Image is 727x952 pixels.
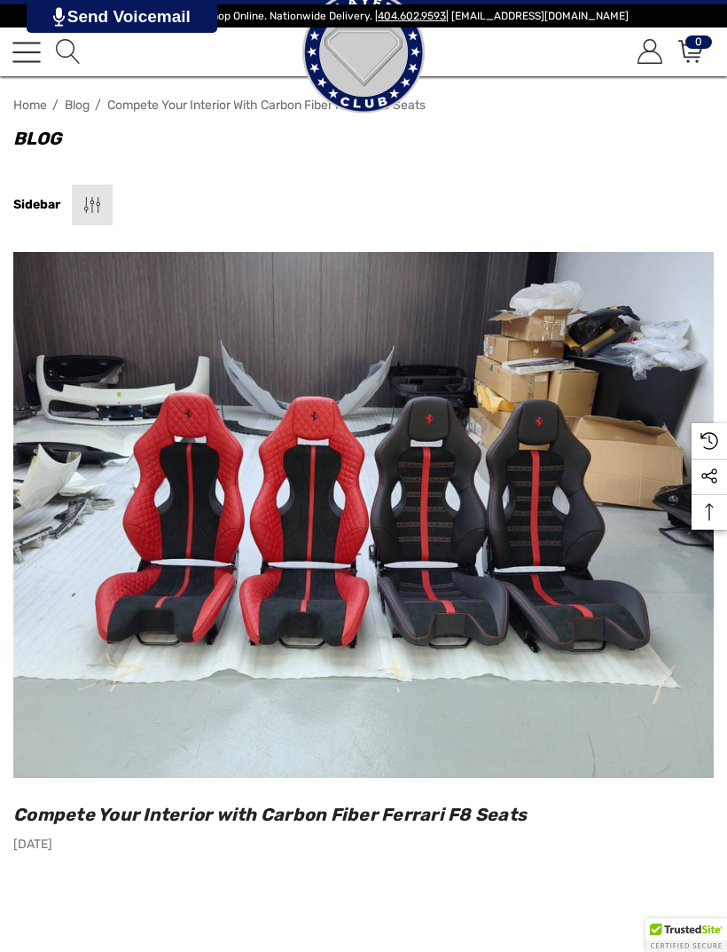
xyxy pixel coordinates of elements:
h1: Blog [13,121,714,156]
svg: Top [692,503,727,521]
span: Vehicle Marketplace. Shop Online. Nationwide Delivery. | | [EMAIL_ADDRESS][DOMAIN_NAME] [98,10,629,22]
img: Compete Your Interior with Carbon Fiber Ferrari F8 Seats [13,252,714,778]
svg: Account [637,39,662,64]
p: [DATE] [13,833,714,856]
svg: Recently Viewed [700,432,718,450]
svg: Search [56,39,81,64]
span: Toggle menu [12,51,41,52]
a: Home [13,98,47,113]
svg: Review Your Cart [678,39,703,64]
div: TrustedSite Certified [645,918,727,952]
img: PjwhLS0gR2VuZXJhdG9yOiBHcmF2aXQuaW8gLS0+PHN2ZyB4bWxucz0iaHR0cDovL3d3dy53My5vcmcvMjAwMC9zdmciIHhtb... [53,7,65,27]
a: Sign in [635,40,662,64]
a: 404.602.9593 [378,10,446,22]
a: Cart with 0 items [676,40,703,64]
a: Toggle menu [12,38,41,67]
a: Compete Your Interior with Carbon Fiber Ferrari F8 Seats [107,98,426,113]
span: 0 [685,35,712,49]
a: Compete Your Interior with Carbon Fiber Ferrari F8 Seats [13,804,527,825]
a: Blog [65,98,90,113]
a: Search [53,40,81,64]
svg: Social Media [700,468,718,485]
span: Sidebar [13,199,60,211]
nav: Breadcrumb [13,90,714,121]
